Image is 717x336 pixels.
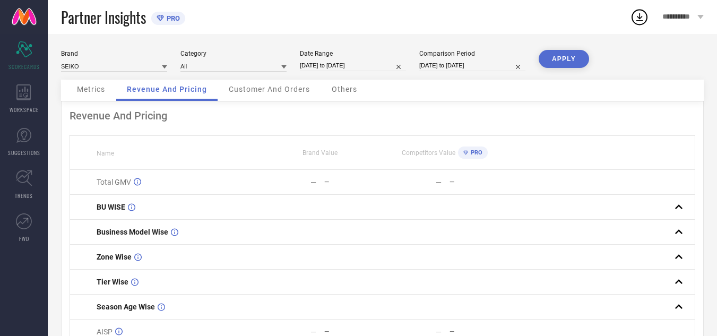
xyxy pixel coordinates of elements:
span: Zone Wise [97,253,132,261]
div: Date Range [300,50,406,57]
input: Select date range [300,60,406,71]
span: Name [97,150,114,157]
div: — [450,178,507,186]
span: Revenue And Pricing [127,85,207,93]
span: Total GMV [97,178,131,186]
span: SUGGESTIONS [8,149,40,157]
span: Brand Value [303,149,338,157]
span: Partner Insights [61,6,146,28]
div: — [450,328,507,335]
div: — [310,328,316,336]
div: Revenue And Pricing [70,109,695,122]
span: Tier Wise [97,278,128,286]
span: WORKSPACE [10,106,39,114]
div: — [310,178,316,186]
span: Metrics [77,85,105,93]
span: Others [332,85,357,93]
span: FWD [19,235,29,243]
span: PRO [468,149,482,156]
div: — [436,328,442,336]
div: — [324,178,382,186]
span: BU WISE [97,203,125,211]
span: TRENDS [15,192,33,200]
span: Customer And Orders [229,85,310,93]
span: PRO [164,14,180,22]
div: — [324,328,382,335]
input: Select comparison period [419,60,525,71]
button: APPLY [539,50,589,68]
span: SCORECARDS [8,63,40,71]
span: Season Age Wise [97,303,155,311]
div: Category [180,50,287,57]
span: Business Model Wise [97,228,168,236]
div: Open download list [630,7,649,27]
span: Competitors Value [402,149,455,157]
div: Brand [61,50,167,57]
span: AISP [97,328,113,336]
div: Comparison Period [419,50,525,57]
div: — [436,178,442,186]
